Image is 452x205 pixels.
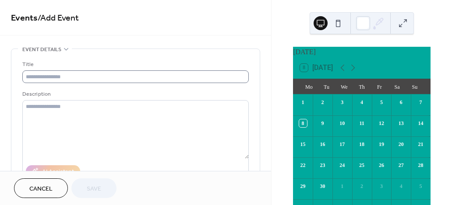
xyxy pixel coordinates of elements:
[338,161,346,169] div: 24
[358,161,366,169] div: 25
[11,10,38,27] a: Events
[397,119,405,127] div: 13
[417,119,425,127] div: 14
[417,182,425,190] div: 5
[299,182,307,190] div: 29
[417,140,425,148] div: 21
[406,79,424,94] div: Su
[318,79,335,94] div: Tu
[338,98,346,106] div: 3
[38,10,79,27] span: / Add Event
[338,119,346,127] div: 10
[378,161,385,169] div: 26
[378,182,385,190] div: 3
[338,140,346,148] div: 17
[318,98,326,106] div: 2
[318,140,326,148] div: 16
[397,140,405,148] div: 20
[335,79,353,94] div: We
[358,140,366,148] div: 18
[338,182,346,190] div: 1
[318,182,326,190] div: 30
[378,98,385,106] div: 5
[299,161,307,169] div: 22
[29,184,53,194] span: Cancel
[318,119,326,127] div: 9
[358,98,366,106] div: 4
[299,98,307,106] div: 1
[299,119,307,127] div: 8
[397,98,405,106] div: 6
[417,161,425,169] div: 28
[397,161,405,169] div: 27
[300,79,318,94] div: Mo
[318,161,326,169] div: 23
[378,140,385,148] div: 19
[378,119,385,127] div: 12
[353,79,371,94] div: Th
[299,140,307,148] div: 15
[358,119,366,127] div: 11
[417,98,425,106] div: 7
[293,47,431,57] div: [DATE]
[397,182,405,190] div: 4
[22,60,247,69] div: Title
[388,79,406,94] div: Sa
[14,178,68,198] button: Cancel
[371,79,388,94] div: Fr
[358,182,366,190] div: 2
[22,45,61,54] span: Event details
[22,90,247,99] div: Description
